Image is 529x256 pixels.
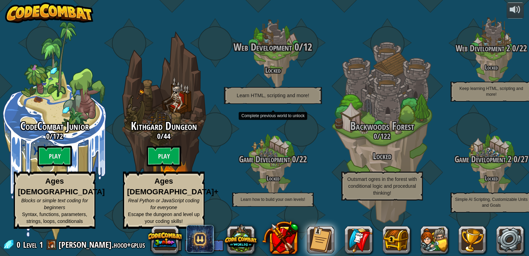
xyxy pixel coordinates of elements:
[374,131,377,141] span: 0
[239,112,307,120] div: Complete previous world to unlock
[164,131,170,141] span: 44
[207,66,338,74] h4: Locked
[241,197,305,202] span: Learn how to build your own levels!
[22,212,87,224] span: Syntax, functions, parameters, strings, loops, conditionals
[303,40,312,54] span: 12
[510,42,516,54] span: 0
[18,177,105,196] strong: Ages [DEMOGRAPHIC_DATA]
[157,131,160,141] span: 0
[456,42,510,54] span: Web Development 2
[20,119,89,133] span: CodeCombat Junior
[59,239,147,250] a: [PERSON_NAME].hood+gplus
[519,42,527,54] span: 22
[234,40,292,54] span: Web Development
[328,152,437,161] h3: Locked
[459,86,523,97] span: Keep learning HTML, scripting and more!
[5,2,93,23] img: CodeCombat - Learn how to code by playing a game
[128,212,200,224] span: Escape the dungeon and level up your coding skills!
[511,153,517,165] span: 0
[17,239,22,250] span: 0
[53,131,63,141] span: 172
[237,92,309,98] span: Learn HTML, scripting and more!
[128,198,199,210] span: Real Python or JavaScript coding for everyone
[131,119,197,133] span: Kithgard Dungeon
[23,239,37,250] span: Level
[350,119,414,133] span: Backwoods Forest
[239,153,290,165] span: Game Development
[292,40,299,54] span: 0
[347,176,417,196] span: Outsmart ogres in the forest with conditional logic and procedural thinking!
[109,22,218,240] div: Complete previous world to unlock
[147,146,181,166] btn: Play
[38,146,72,166] btn: Play
[507,2,524,19] button: Adjust volume
[521,153,528,165] span: 27
[218,155,328,164] h3: /
[46,131,50,141] span: 0
[328,132,437,140] h3: /
[299,153,307,165] span: 22
[455,153,511,165] span: Game Development 2
[290,153,296,165] span: 0
[21,198,88,210] span: Blocks or simple text coding for beginners
[218,175,328,182] h4: Locked
[109,132,218,140] h3: /
[380,131,391,141] span: 122
[127,177,218,196] strong: Ages [DEMOGRAPHIC_DATA]+
[207,41,338,52] h3: /
[455,197,528,208] span: Simple AI Scripting, Customizable Units and Goals
[39,239,43,250] span: 1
